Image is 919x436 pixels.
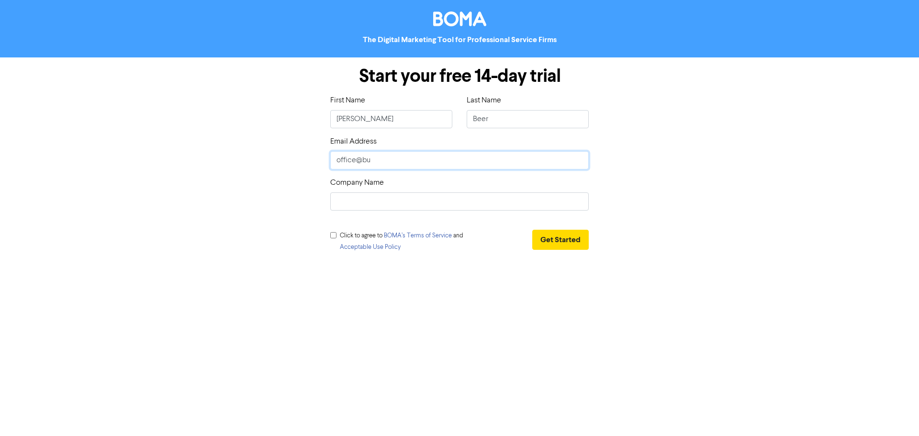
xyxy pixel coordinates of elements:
iframe: Chat Widget [799,333,919,436]
a: Acceptable Use Policy [340,244,401,250]
a: BOMA’s Terms of Service [384,233,452,239]
h1: Start your free 14-day trial [330,65,589,87]
strong: The Digital Marketing Tool for Professional Service Firms [363,35,557,45]
label: Company Name [330,177,384,189]
label: Last Name [467,95,501,106]
img: BOMA Logo [433,11,486,26]
span: Click to agree to and [340,233,463,250]
button: Get Started [532,230,589,250]
label: First Name [330,95,365,106]
label: Email Address [330,136,377,147]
